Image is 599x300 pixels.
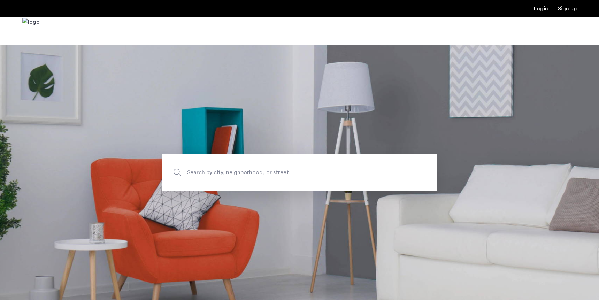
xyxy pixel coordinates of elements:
a: Registration [558,6,577,11]
img: logo [22,18,40,44]
input: Apartment Search [162,154,437,191]
a: Login [534,6,548,11]
span: Search by city, neighborhood, or street. [187,168,379,177]
a: Cazamio Logo [22,18,40,44]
